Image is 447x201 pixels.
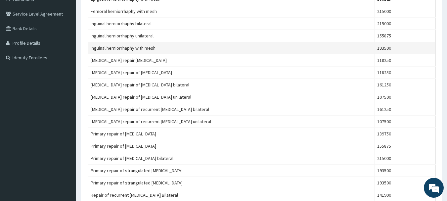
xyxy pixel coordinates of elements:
td: 193500 [374,177,435,189]
td: 118250 [374,54,435,67]
td: 161250 [374,79,435,91]
td: [MEDICAL_DATA] repair of [MEDICAL_DATA] bilateral [88,79,375,91]
td: Inguinal herniorrhaphy unilateral [88,30,375,42]
img: d_794563401_company_1708531726252_794563401 [12,33,27,50]
td: 215000 [374,5,435,18]
td: Primary repair of [MEDICAL_DATA] bilateral [88,152,375,165]
td: 139750 [374,128,435,140]
td: 215000 [374,18,435,30]
span: We're online! [38,59,91,126]
div: Chat with us now [34,37,111,46]
td: 193500 [374,42,435,54]
div: Minimize live chat window [109,3,124,19]
td: Primary repair of [MEDICAL_DATA] [88,128,375,140]
td: Primary repair of [MEDICAL_DATA] [88,140,375,152]
td: 193500 [374,165,435,177]
textarea: Type your message and hit 'Enter' [3,132,126,155]
td: Primary repair of strangulated [MEDICAL_DATA] [88,165,375,177]
td: [MEDICAL_DATA] repair of recurrent [MEDICAL_DATA] unilateral [88,116,375,128]
td: 107500 [374,116,435,128]
td: 155875 [374,140,435,152]
td: Femoral herniorrhaphy with mesh [88,5,375,18]
td: [MEDICAL_DATA] repair of [MEDICAL_DATA] [88,67,375,79]
td: Inguinal herniorrhaphy with mesh [88,42,375,54]
td: 215000 [374,152,435,165]
td: [MEDICAL_DATA] repair of recurrent [MEDICAL_DATA] bilateral [88,103,375,116]
td: 155875 [374,30,435,42]
td: Inguinal herniorrhaphy bilateral [88,18,375,30]
td: 161250 [374,103,435,116]
td: Primary repair of strangulated [MEDICAL_DATA] [88,177,375,189]
td: 118250 [374,67,435,79]
td: 107500 [374,91,435,103]
td: [MEDICAL_DATA] repair [MEDICAL_DATA] [88,54,375,67]
td: [MEDICAL_DATA] repair of [MEDICAL_DATA] unilateral [88,91,375,103]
